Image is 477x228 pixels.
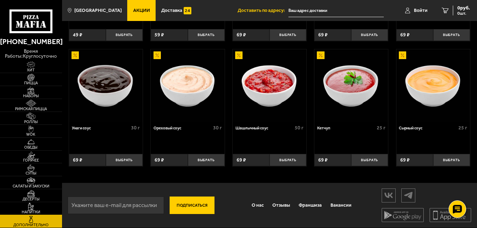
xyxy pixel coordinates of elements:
[270,29,306,41] button: Выбрать
[69,49,143,122] a: АкционныйУнаги соус
[151,49,224,122] a: АкционныйОреховый соус
[318,158,328,163] span: 69 ₽
[294,197,326,213] a: Франшиза
[351,154,388,166] button: Выбрать
[237,33,246,37] span: 69 ₽
[235,51,243,59] img: Акционный
[458,125,467,131] span: 25 г
[71,51,79,59] img: Акционный
[106,29,143,41] button: Выбрать
[154,51,161,59] img: Акционный
[318,33,328,37] span: 69 ₽
[106,154,143,166] button: Выбрать
[161,8,182,13] span: Доставка
[155,158,164,163] span: 69 ₽
[188,154,225,166] button: Выбрать
[399,51,406,59] img: Акционный
[382,189,395,201] img: vk
[74,8,122,13] span: [GEOGRAPHIC_DATA]
[315,49,388,122] img: Кетчуп
[68,197,164,214] input: Укажите ваш e-mail для рассылки
[399,126,457,131] div: Сырный соус
[184,7,191,14] img: 15daf4d41897b9f0e9f617042186c801.svg
[151,49,224,122] img: Ореховый соус
[73,158,82,163] span: 69 ₽
[457,6,470,10] span: 0 руб.
[69,49,142,122] img: Унаги соус
[188,29,225,41] button: Выбрать
[295,125,304,131] span: 50 г
[457,11,470,15] span: 0 шт.
[326,197,356,213] a: Вакансии
[133,8,150,13] span: Акции
[237,158,246,163] span: 69 ₽
[247,197,268,213] a: О нас
[317,126,375,131] div: Кетчуп
[233,49,306,122] img: Шашлычный соус
[73,33,82,37] span: 49 ₽
[351,29,388,41] button: Выбрать
[213,125,222,131] span: 30 г
[433,29,470,41] button: Выбрать
[233,49,306,122] a: АкционныйШашлычный соус
[155,33,164,37] span: 59 ₽
[397,49,470,122] img: Сырный соус
[131,125,140,131] span: 30 г
[238,8,288,13] span: Доставить по адресу:
[154,126,211,131] div: Ореховый соус
[268,197,294,213] a: Отзывы
[317,51,324,59] img: Акционный
[377,125,386,131] span: 25 г
[288,4,384,17] input: Ваш адрес доставки
[414,8,428,13] span: Войти
[270,154,306,166] button: Выбрать
[396,49,470,122] a: АкционныйСырный соус
[236,126,293,131] div: Шашлычный соус
[314,49,388,122] a: АкционныйКетчуп
[72,126,130,131] div: Унаги соус
[433,154,470,166] button: Выбрать
[400,158,410,163] span: 69 ₽
[402,189,415,201] img: tg
[400,33,410,37] span: 69 ₽
[170,197,214,214] button: Подписаться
